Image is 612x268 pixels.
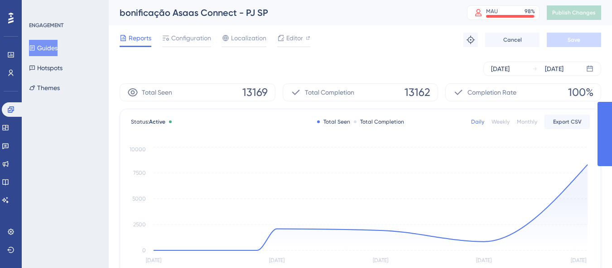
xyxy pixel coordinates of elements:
[130,146,146,153] tspan: 10000
[471,118,484,125] div: Daily
[574,232,601,259] iframe: UserGuiding AI Assistant Launcher
[545,115,590,129] button: Export CSV
[568,36,580,43] span: Save
[146,257,161,263] tspan: [DATE]
[373,257,388,263] tspan: [DATE]
[29,40,58,56] button: Guides
[133,170,146,176] tspan: 7500
[492,118,510,125] div: Weekly
[568,85,593,100] span: 100%
[305,87,354,98] span: Total Completion
[231,33,266,43] span: Localization
[142,247,146,254] tspan: 0
[503,36,522,43] span: Cancel
[547,33,601,47] button: Save
[547,5,601,20] button: Publish Changes
[571,257,586,263] tspan: [DATE]
[29,80,60,96] button: Themes
[517,118,537,125] div: Monthly
[405,85,430,100] span: 13162
[171,33,211,43] span: Configuration
[286,33,303,43] span: Editor
[29,22,63,29] div: ENGAGEMENT
[132,196,146,202] tspan: 5000
[120,6,444,19] div: bonificação Asaas Connect - PJ SP
[131,118,165,125] span: Status:
[354,118,404,125] div: Total Completion
[486,8,498,15] div: MAU
[242,85,268,100] span: 13169
[149,119,165,125] span: Active
[476,257,492,263] tspan: [DATE]
[29,60,63,76] button: Hotspots
[552,9,596,16] span: Publish Changes
[133,221,146,228] tspan: 2500
[142,87,172,98] span: Total Seen
[545,63,564,74] div: [DATE]
[129,33,151,43] span: Reports
[553,118,582,125] span: Export CSV
[525,8,535,15] div: 98 %
[317,118,350,125] div: Total Seen
[491,63,510,74] div: [DATE]
[485,33,540,47] button: Cancel
[467,87,516,98] span: Completion Rate
[269,257,284,263] tspan: [DATE]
